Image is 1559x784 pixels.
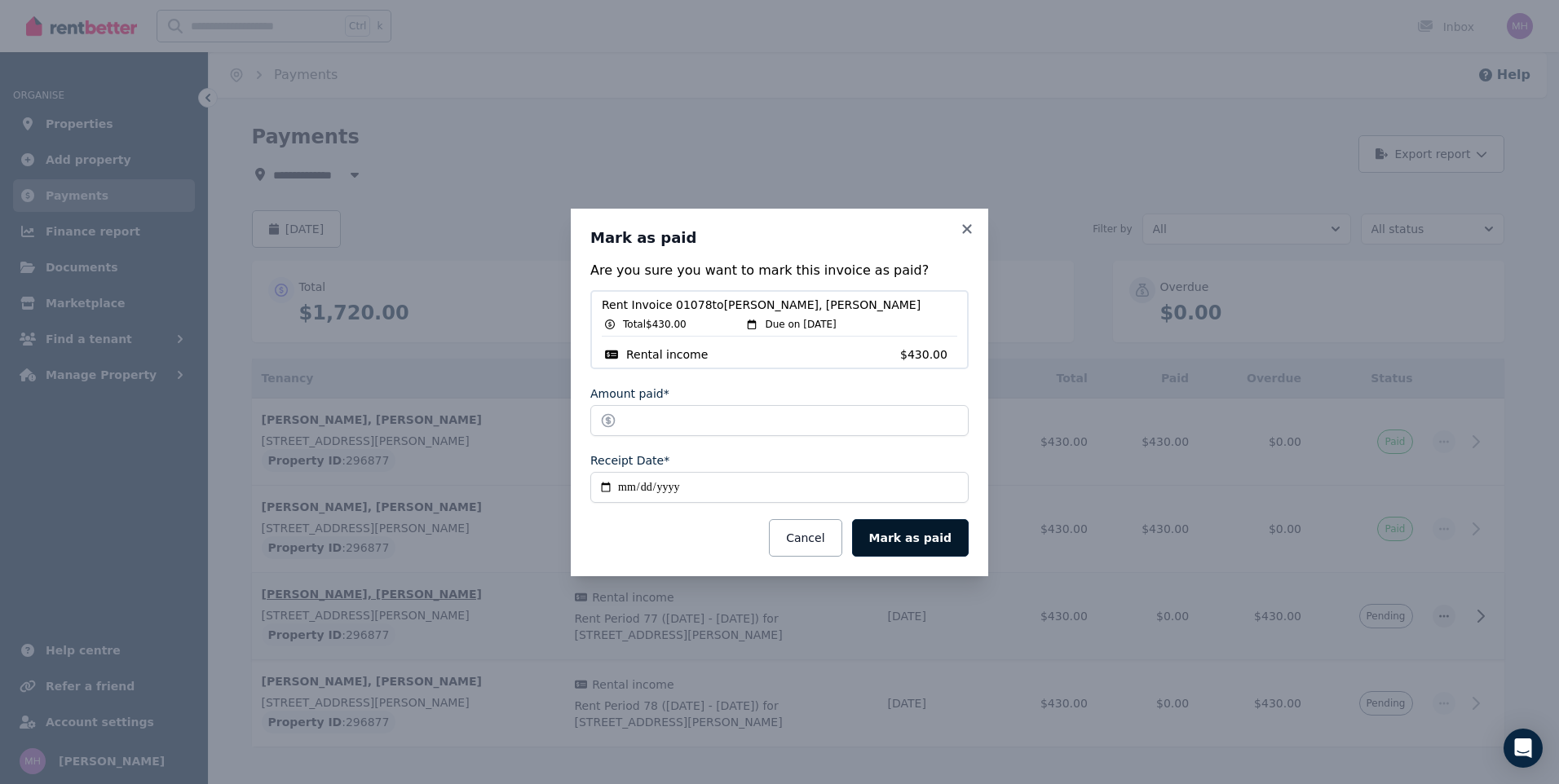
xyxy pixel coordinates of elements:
button: Cancel [769,519,841,557]
div: Open Intercom Messenger [1504,729,1543,768]
label: Amount paid* [590,385,669,402]
h3: Mark as paid [590,228,969,248]
span: Rent Invoice 01078 to [PERSON_NAME], [PERSON_NAME] [602,297,957,313]
button: Mark as paid [852,519,969,557]
span: Total $430.00 [623,318,687,331]
label: Receipt Date* [590,452,669,469]
span: Due on [DATE] [765,318,836,331]
p: Are you sure you want to mark this invoice as paid? [590,261,969,280]
span: $430.00 [900,346,957,363]
span: Rental income [626,346,708,363]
